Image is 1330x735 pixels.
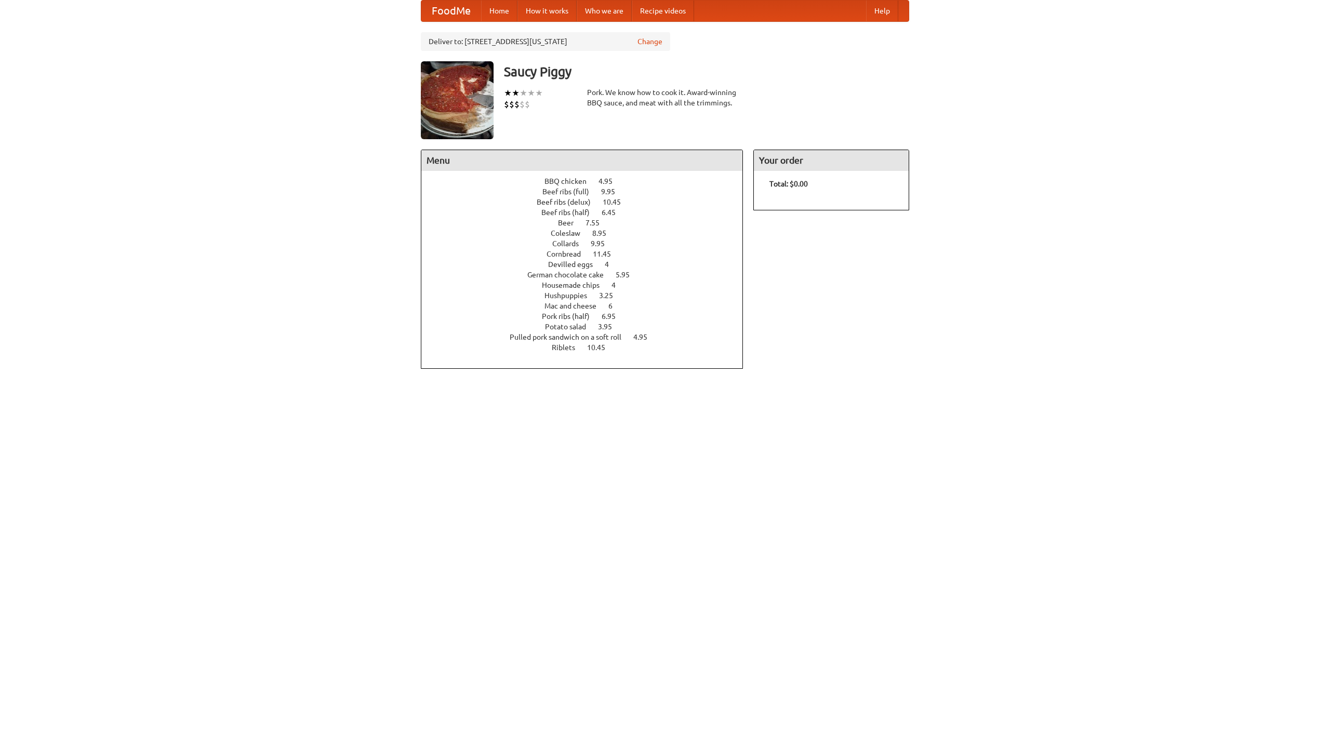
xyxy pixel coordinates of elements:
span: 4.95 [633,333,658,341]
span: 11.45 [593,250,621,258]
div: Deliver to: [STREET_ADDRESS][US_STATE] [421,32,670,51]
span: Coleslaw [551,229,591,237]
a: Change [637,36,662,47]
span: Beef ribs (full) [542,188,600,196]
span: BBQ chicken [544,177,597,185]
span: 5.95 [616,271,640,279]
span: Beef ribs (half) [541,208,600,217]
span: 8.95 [592,229,617,237]
a: Beer 7.55 [558,219,619,227]
a: Recipe videos [632,1,694,21]
span: 10.45 [587,343,616,352]
span: Hushpuppies [544,291,597,300]
span: Housemade chips [542,281,610,289]
img: angular.jpg [421,61,494,139]
span: 6 [608,302,623,310]
a: FoodMe [421,1,481,21]
span: 6.95 [602,312,626,320]
span: Potato salad [545,323,596,331]
a: Home [481,1,517,21]
a: German chocolate cake 5.95 [527,271,649,279]
a: Collards 9.95 [552,239,624,248]
span: 4 [611,281,626,289]
a: Cornbread 11.45 [547,250,630,258]
a: Devilled eggs 4 [548,260,628,269]
span: 9.95 [601,188,626,196]
a: Beef ribs (full) 9.95 [542,188,634,196]
li: ★ [535,87,543,99]
li: $ [520,99,525,110]
a: BBQ chicken 4.95 [544,177,632,185]
div: Pork. We know how to cook it. Award-winning BBQ sauce, and meat with all the trimmings. [587,87,743,108]
li: ★ [504,87,512,99]
h4: Your order [754,150,909,171]
a: Housemade chips 4 [542,281,635,289]
a: Pork ribs (half) 6.95 [542,312,635,320]
a: Who we are [577,1,632,21]
li: ★ [512,87,520,99]
span: Beef ribs (delux) [537,198,601,206]
span: Pulled pork sandwich on a soft roll [510,333,632,341]
a: Help [866,1,898,21]
a: Mac and cheese 6 [544,302,632,310]
li: ★ [527,87,535,99]
span: Pork ribs (half) [542,312,600,320]
a: Beef ribs (half) 6.45 [541,208,635,217]
li: $ [509,99,514,110]
span: 10.45 [603,198,631,206]
a: Potato salad 3.95 [545,323,631,331]
span: Beer [558,219,584,227]
a: Hushpuppies 3.25 [544,291,632,300]
li: $ [504,99,509,110]
a: How it works [517,1,577,21]
span: 4.95 [598,177,623,185]
span: Collards [552,239,589,248]
a: Coleslaw 8.95 [551,229,626,237]
li: $ [525,99,530,110]
span: German chocolate cake [527,271,614,279]
li: $ [514,99,520,110]
span: 3.95 [598,323,622,331]
span: Mac and cheese [544,302,607,310]
b: Total: $0.00 [769,180,808,188]
a: Riblets 10.45 [552,343,624,352]
h3: Saucy Piggy [504,61,909,82]
span: 6.45 [602,208,626,217]
span: 9.95 [591,239,615,248]
span: 7.55 [586,219,610,227]
li: ★ [520,87,527,99]
span: 4 [605,260,619,269]
a: Beef ribs (delux) 10.45 [537,198,640,206]
span: Cornbread [547,250,591,258]
a: Pulled pork sandwich on a soft roll 4.95 [510,333,667,341]
h4: Menu [421,150,742,171]
span: Devilled eggs [548,260,603,269]
span: Riblets [552,343,586,352]
span: 3.25 [599,291,623,300]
